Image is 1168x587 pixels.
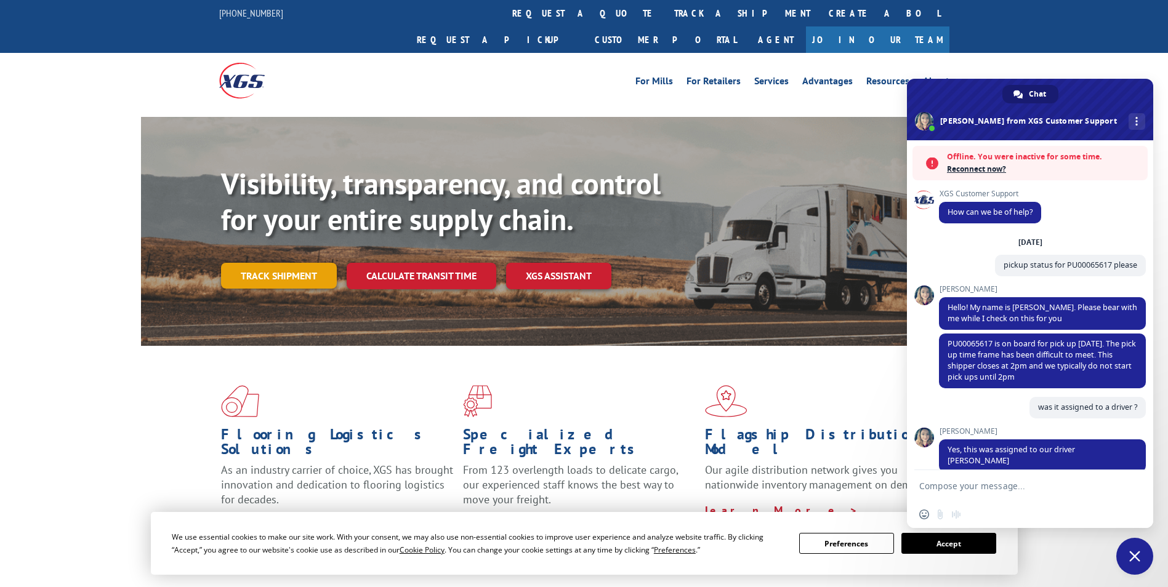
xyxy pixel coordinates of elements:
[1129,113,1145,130] div: More channels
[802,76,853,90] a: Advantages
[687,76,741,90] a: For Retailers
[1018,239,1042,246] div: [DATE]
[221,427,454,463] h1: Flooring Logistics Solutions
[705,463,932,492] span: Our agile distribution network gives you nationwide inventory management on demand.
[1116,538,1153,575] div: Close chat
[172,530,784,556] div: We use essential cookies to make our site work. With your consent, we may also use non-essential ...
[919,481,1114,492] textarea: Compose your message...
[901,533,996,554] button: Accept
[635,76,673,90] a: For Mills
[463,385,492,417] img: xgs-icon-focused-on-flooring-red
[705,385,747,417] img: xgs-icon-flagship-distribution-model-red
[219,7,283,19] a: [PHONE_NUMBER]
[939,285,1146,293] span: [PERSON_NAME]
[408,26,586,53] a: Request a pickup
[806,26,949,53] a: Join Our Team
[705,427,938,463] h1: Flagship Distribution Model
[463,463,696,517] p: From 123 overlength loads to delicate cargo, our experienced staff knows the best way to move you...
[799,533,894,554] button: Preferences
[1029,85,1046,103] span: Chat
[1038,402,1137,412] span: was it assigned to a driver ?
[1004,260,1137,270] span: pickup status for PU00065617 please
[221,463,453,506] span: As an industry carrier of choice, XGS has brought innovation and dedication to flooring logistics...
[923,76,949,90] a: About
[947,151,1142,163] span: Offline. You were inactive for some time.
[754,76,789,90] a: Services
[221,385,259,417] img: xgs-icon-total-supply-chain-intelligence-red
[939,427,1146,436] span: [PERSON_NAME]
[506,263,611,289] a: XGS ASSISTANT
[221,263,337,289] a: Track shipment
[654,545,696,555] span: Preferences
[463,427,696,463] h1: Specialized Freight Experts
[151,512,1018,575] div: Cookie Consent Prompt
[948,444,1075,466] span: Yes, this was assigned to our driver [PERSON_NAME]
[919,509,929,519] span: Insert an emoji
[221,164,661,238] b: Visibility, transparency, and control for your entire supply chain.
[586,26,746,53] a: Customer Portal
[400,545,445,555] span: Cookie Policy
[866,76,909,90] a: Resources
[948,338,1136,382] span: PU00065617 is on board for pick up [DATE]. The pick up time frame has been difficult to meet. Thi...
[947,163,1142,175] span: Reconnect now?
[948,207,1033,217] span: How can we be of help?
[948,302,1137,324] span: Hello! My name is [PERSON_NAME]. Please bear with me while I check on this for you
[939,190,1041,198] span: XGS Customer Support
[347,263,496,289] a: Calculate transit time
[746,26,806,53] a: Agent
[1002,85,1058,103] div: Chat
[705,503,858,517] a: Learn More >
